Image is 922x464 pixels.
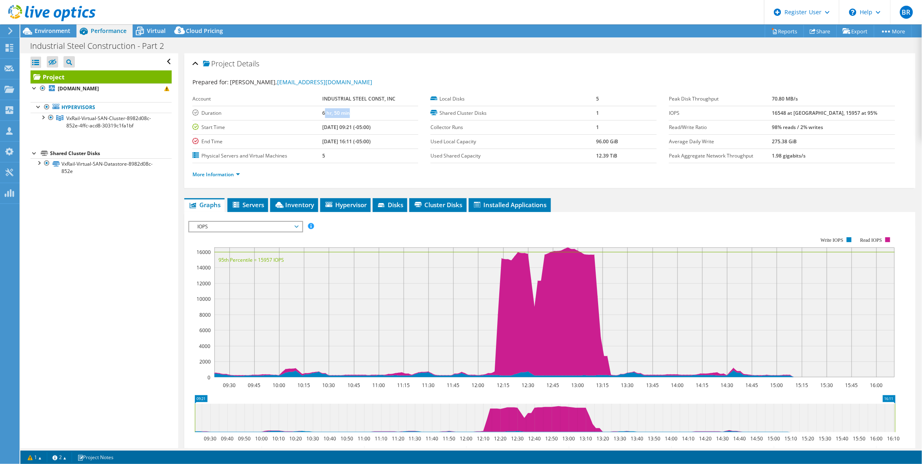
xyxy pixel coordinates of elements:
text: 13:40 [631,435,643,442]
b: 6 hr, 50 min [322,109,350,116]
text: 11:20 [392,435,404,442]
text: 10000 [197,295,211,302]
text: 13:00 [571,382,584,389]
text: 12:00 [472,382,484,389]
span: Inventory [274,201,314,209]
text: 16:00 [870,435,883,442]
text: 0 [208,374,210,381]
b: 12.39 TiB [596,152,618,159]
text: Write IOPS [821,237,843,243]
text: Read IOPS [860,237,882,243]
text: 11:30 [422,382,435,389]
span: IOPS [193,222,298,232]
text: 15:30 [819,435,831,442]
a: Export [837,25,874,37]
a: 1 [22,452,47,462]
label: IOPS [669,109,772,117]
a: More Information [192,171,240,178]
label: Collector Runs [430,123,596,131]
text: 15:30 [820,382,833,389]
span: Environment [35,27,70,35]
text: 13:15 [596,382,609,389]
text: 10:00 [255,435,268,442]
label: Peak Aggregate Network Throughput [669,152,772,160]
text: 6000 [199,327,211,334]
b: INDUSTRIAL STEEL CONST, INC [322,95,395,102]
a: VxRail-Virtual-SAN-Datastore-8982d08c-852e [31,158,172,176]
text: 10:10 [272,435,285,442]
a: Hypervisors [31,102,172,113]
span: Installed Applications [473,201,547,209]
span: Cluster Disks [413,201,463,209]
text: 12:30 [522,382,534,389]
label: Prepared for: [192,78,229,86]
b: 98% reads / 2% writes [772,124,823,131]
span: Hypervisor [324,201,367,209]
a: Project Notes [72,452,119,462]
h1: Industrial Steel Construction - Part 2 [26,42,177,50]
b: [DATE] 09:21 (-05:00) [322,124,371,131]
label: Used Shared Capacity [430,152,596,160]
b: 70.80 MB/s [772,95,798,102]
text: 13:45 [646,382,659,389]
span: [PERSON_NAME], [230,78,372,86]
label: Account [192,95,322,103]
text: 09:50 [238,435,251,442]
b: 16548 at [GEOGRAPHIC_DATA], 15957 at 95% [772,109,877,116]
b: 1 [596,109,599,116]
span: Virtual [147,27,166,35]
span: Performance [91,27,127,35]
text: 14000 [197,264,211,271]
text: 10:30 [306,435,319,442]
text: 11:50 [443,435,455,442]
text: 15:40 [836,435,848,442]
label: Start Time [192,123,322,131]
text: 13:10 [579,435,592,442]
text: 11:10 [375,435,387,442]
text: 12:45 [546,382,559,389]
span: VxRail-Virtual-SAN-Cluster-8982d08c-852e-4ffc-acd8-30319c1fa1bf [66,115,151,129]
text: 10:45 [347,382,360,389]
b: 1.98 gigabits/s [772,152,806,159]
text: 09:30 [204,435,216,442]
span: Disks [377,201,403,209]
text: 09:30 [223,382,236,389]
label: Read/Write Ratio [669,123,772,131]
text: 11:40 [426,435,438,442]
text: 16:10 [887,435,900,442]
text: 13:50 [648,435,660,442]
text: 11:00 [372,382,385,389]
span: Details [237,59,259,68]
span: BR [900,6,913,19]
text: 12:20 [494,435,507,442]
a: VxRail-Virtual-SAN-Cluster-8982d08c-852e-4ffc-acd8-30319c1fa1bf [31,113,172,131]
text: 12000 [197,280,211,287]
a: 2 [47,452,72,462]
text: 12:50 [545,435,558,442]
label: Local Disks [430,95,596,103]
div: Shared Cluster Disks [50,149,172,158]
text: 11:00 [358,435,370,442]
text: 14:15 [696,382,708,389]
text: 13:30 [621,382,634,389]
a: Reports [765,25,804,37]
text: 14:50 [750,435,763,442]
text: 16:00 [870,382,883,389]
a: Share [804,25,837,37]
text: 11:30 [409,435,421,442]
svg: \n [849,9,856,16]
text: 12:40 [528,435,541,442]
text: 14:30 [716,435,729,442]
b: 5 [596,95,599,102]
label: Physical Servers and Virtual Machines [192,152,322,160]
b: 1 [596,124,599,131]
b: 5 [322,152,325,159]
text: 14:40 [733,435,746,442]
text: 09:45 [248,382,260,389]
text: 8000 [199,311,211,318]
text: 14:20 [699,435,712,442]
a: [DOMAIN_NAME] [31,83,172,94]
a: [EMAIL_ADDRESS][DOMAIN_NAME] [277,78,372,86]
label: Used Local Capacity [430,138,596,146]
label: Average Daily Write [669,138,772,146]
